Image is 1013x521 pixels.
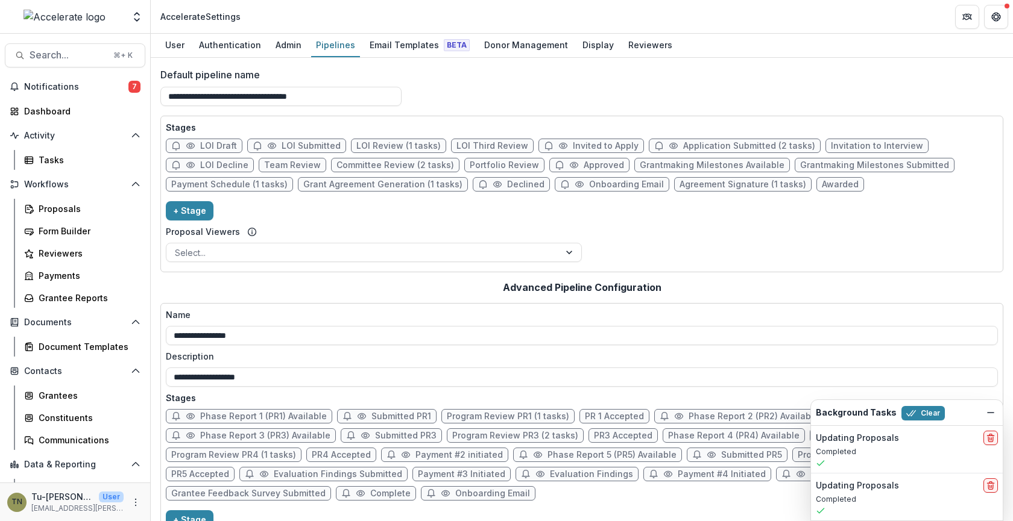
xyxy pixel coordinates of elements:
[200,431,330,441] span: Phase Report 3 (PR3) Available
[19,337,145,357] a: Document Templates
[282,141,341,151] span: LOI Submitted
[503,282,661,293] h2: Advanced Pipeline Configuration
[585,411,644,422] span: PR 1 Accepted
[312,450,371,460] span: PR4 Accepted
[623,36,677,54] div: Reviewers
[19,479,145,499] a: Dashboard
[128,5,145,29] button: Open entity switcher
[19,199,145,219] a: Proposals
[19,150,145,170] a: Tasks
[336,160,454,170] span: Committee Review (2 tasks)
[5,43,145,67] button: Search...
[264,160,321,170] span: Team Review
[5,361,145,381] button: Open Contacts
[160,34,189,57] a: User
[171,488,326,499] span: Grantee Feedback Survey Submitted
[39,269,136,282] div: Payments
[594,431,652,441] span: PR3 Accepted
[816,433,899,443] h2: Updating Proposals
[271,36,306,54] div: Admin
[160,67,996,82] label: Default pipeline name
[578,36,619,54] div: Display
[166,350,991,363] label: Description
[578,34,619,57] a: Display
[39,154,136,166] div: Tasks
[983,405,998,420] button: Dismiss
[19,430,145,450] a: Communications
[128,81,140,93] span: 7
[5,313,145,332] button: Open Documents
[623,34,677,57] a: Reviewers
[99,491,124,502] p: User
[39,389,136,402] div: Grantees
[19,243,145,263] a: Reviewers
[24,460,126,470] span: Data & Reporting
[166,308,191,321] p: Name
[365,34,475,57] a: Email Templates Beta
[24,179,126,190] span: Workflows
[479,34,573,57] a: Donor Management
[24,10,106,24] img: Accelerate logo
[955,5,979,29] button: Partners
[584,160,624,170] span: Approved
[689,411,819,422] span: Phase Report 2 (PR2) Available
[111,49,135,62] div: ⌘ + K
[31,490,94,503] p: Tu-[PERSON_NAME]
[418,469,505,479] span: Payment #3 Initiated
[573,141,639,151] span: Invited to Apply
[39,411,136,424] div: Constituents
[984,5,1008,29] button: Get Help
[5,77,145,96] button: Notifications7
[479,36,573,54] div: Donor Management
[589,179,664,190] span: Onboarding Email
[311,34,360,57] a: Pipelines
[800,160,949,170] span: Grantmaking Milestones Submitted
[816,494,998,505] p: Completed
[171,469,229,479] span: PR5 Accepted
[24,82,128,92] span: Notifications
[274,469,402,479] span: Evaluation Findings Submitted
[822,179,859,190] span: Awarded
[371,411,431,422] span: Submitted PR1
[507,179,544,190] span: Declined
[160,36,189,54] div: User
[5,175,145,194] button: Open Workflows
[668,431,800,441] span: Phase Report 4 (PR4) Available
[24,105,136,117] div: Dashboard
[5,101,145,121] a: Dashboard
[816,408,897,418] h2: Background Tasks
[548,450,677,460] span: Phase Report 5 (PR5) Available
[39,340,136,353] div: Document Templates
[200,411,327,422] span: Phase Report 1 (PR1) Available
[39,225,136,237] div: Form Builder
[200,141,237,151] span: LOI Draft
[19,288,145,308] a: Grantee Reports
[39,202,136,215] div: Proposals
[640,160,784,170] span: Grantmaking Milestones Available
[271,34,306,57] a: Admin
[831,141,923,151] span: Invitation to Interview
[24,366,126,376] span: Contacts
[194,34,266,57] a: Authentication
[375,431,437,441] span: Submitted PR3
[311,36,360,54] div: Pipelines
[983,478,998,493] button: delete
[303,179,462,190] span: Grant Agreement Generation (1 tasks)
[721,450,782,460] span: Submitted PR5
[470,160,539,170] span: Portfolio Review
[128,495,143,510] button: More
[171,179,288,190] span: Payment Schedule (1 tasks)
[452,431,578,441] span: Program Review PR3 (2 tasks)
[166,121,998,134] p: Stages
[19,221,145,241] a: Form Builder
[447,411,569,422] span: Program Review PR1 (1 tasks)
[31,503,124,514] p: [EMAIL_ADDRESS][PERSON_NAME][DOMAIN_NAME]
[39,292,136,304] div: Grantee Reports
[983,431,998,445] button: delete
[356,141,441,151] span: LOI Review (1 tasks)
[194,36,266,54] div: Authentication
[39,434,136,446] div: Communications
[365,36,475,54] div: Email Templates
[166,225,240,238] label: Proposal Viewers
[5,126,145,145] button: Open Activity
